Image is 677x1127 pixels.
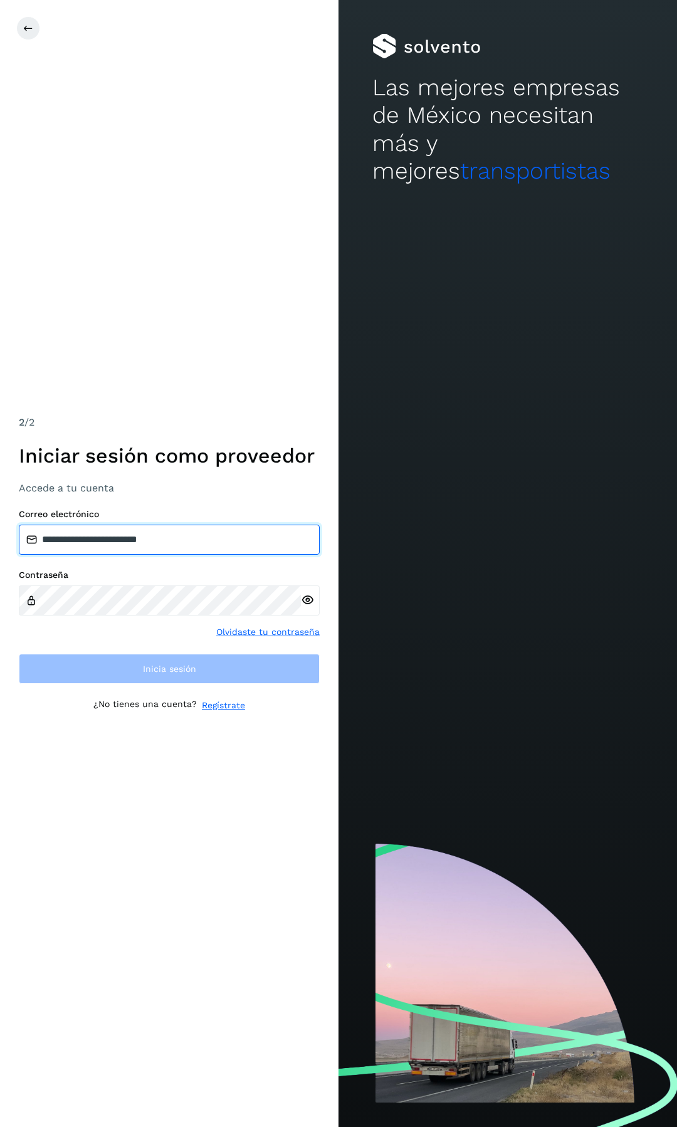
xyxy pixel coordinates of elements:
h2: Las mejores empresas de México necesitan más y mejores [372,74,643,186]
h1: Iniciar sesión como proveedor [19,444,320,468]
button: Inicia sesión [19,654,320,684]
h3: Accede a tu cuenta [19,482,320,494]
span: transportistas [460,157,611,184]
a: Olvidaste tu contraseña [216,626,320,639]
a: Regístrate [202,699,245,712]
span: 2 [19,416,24,428]
label: Contraseña [19,570,320,580]
span: Inicia sesión [143,664,196,673]
p: ¿No tienes una cuenta? [93,699,197,712]
div: /2 [19,415,320,430]
label: Correo electrónico [19,509,320,520]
